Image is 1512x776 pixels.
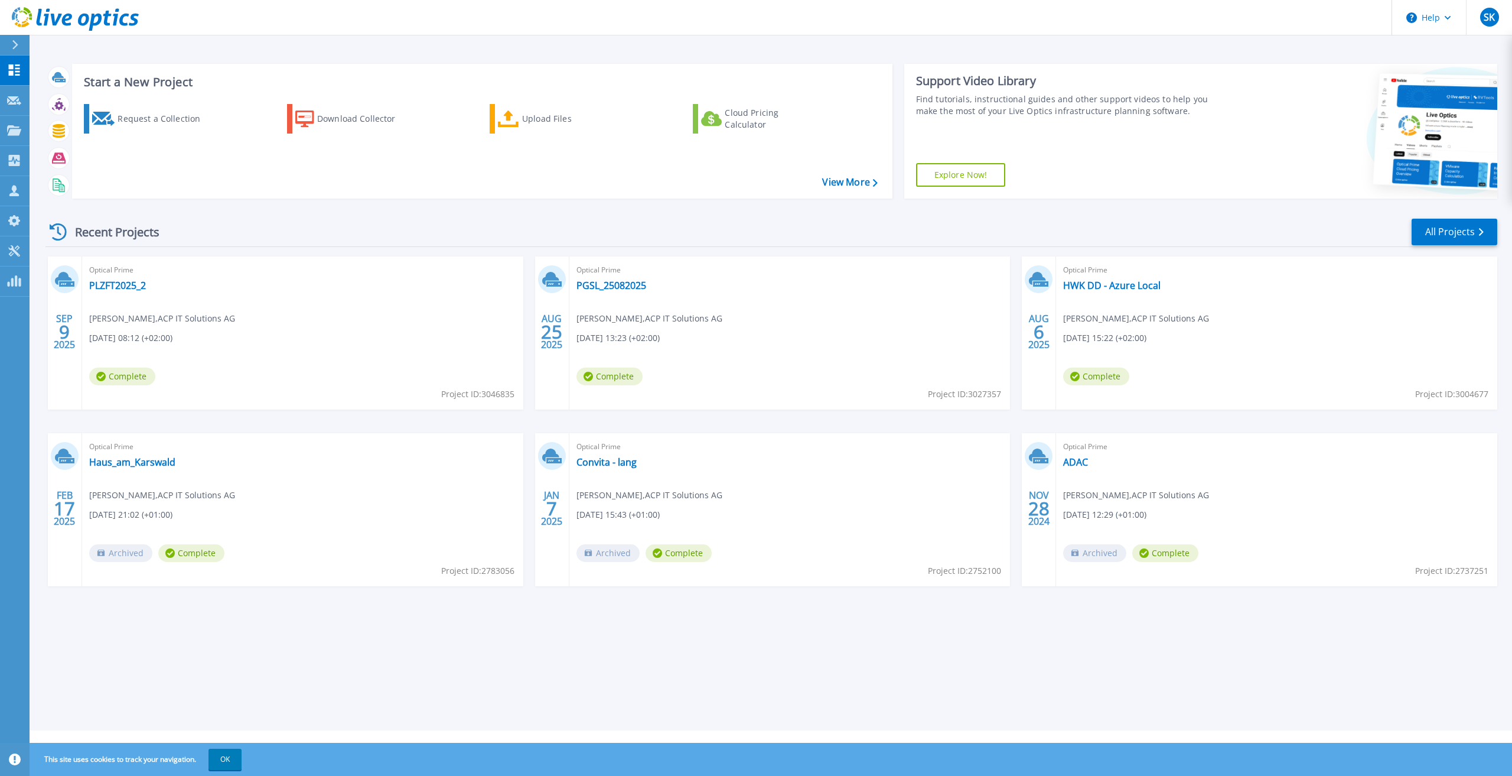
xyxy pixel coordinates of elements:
[1028,487,1050,530] div: NOV 2024
[1028,310,1050,353] div: AUG 2025
[540,310,563,353] div: AUG 2025
[576,440,1003,453] span: Optical Prime
[576,280,646,291] a: PGSL_25082025
[89,280,146,291] a: PLZFT2025_2
[89,489,235,502] span: [PERSON_NAME] , ACP IT Solutions AG
[45,217,175,246] div: Recent Projects
[89,544,152,562] span: Archived
[1063,280,1161,291] a: HWK DD - Azure Local
[1063,368,1129,385] span: Complete
[441,388,514,401] span: Project ID: 3046835
[89,456,175,468] a: Haus_am_Karswald
[1063,456,1088,468] a: ADAC
[1063,508,1146,521] span: [DATE] 12:29 (+01:00)
[84,104,216,134] a: Request a Collection
[1063,312,1209,325] span: [PERSON_NAME] , ACP IT Solutions AG
[89,312,235,325] span: [PERSON_NAME] , ACP IT Solutions AG
[53,487,76,530] div: FEB 2025
[546,504,557,514] span: 7
[541,327,562,337] span: 25
[32,749,242,770] span: This site uses cookies to track your navigation.
[53,310,76,353] div: SEP 2025
[916,73,1223,89] div: Support Video Library
[1063,264,1490,277] span: Optical Prime
[1132,544,1198,562] span: Complete
[916,93,1223,117] div: Find tutorials, instructional guides and other support videos to help you make the most of your L...
[822,177,877,188] a: View More
[89,440,516,453] span: Optical Prime
[1063,440,1490,453] span: Optical Prime
[118,107,212,131] div: Request a Collection
[576,544,640,562] span: Archived
[1484,12,1495,22] span: SK
[1034,327,1044,337] span: 6
[84,76,877,89] h3: Start a New Project
[287,104,419,134] a: Download Collector
[158,544,224,562] span: Complete
[441,564,514,577] span: Project ID: 2783056
[928,564,1001,577] span: Project ID: 2752100
[1415,564,1488,577] span: Project ID: 2737251
[1063,544,1126,562] span: Archived
[59,327,70,337] span: 9
[522,107,617,131] div: Upload Files
[928,388,1001,401] span: Project ID: 3027357
[317,107,412,131] div: Download Collector
[89,264,516,277] span: Optical Prime
[576,456,637,468] a: Convita - lang
[576,264,1003,277] span: Optical Prime
[89,332,172,345] span: [DATE] 08:12 (+02:00)
[89,508,172,521] span: [DATE] 21:02 (+01:00)
[89,368,155,385] span: Complete
[54,504,75,514] span: 17
[576,508,660,521] span: [DATE] 15:43 (+01:00)
[576,312,722,325] span: [PERSON_NAME] , ACP IT Solutions AG
[576,368,643,385] span: Complete
[208,749,242,770] button: OK
[693,104,825,134] a: Cloud Pricing Calculator
[916,163,1006,187] a: Explore Now!
[490,104,621,134] a: Upload Files
[1063,489,1209,502] span: [PERSON_NAME] , ACP IT Solutions AG
[725,107,819,131] div: Cloud Pricing Calculator
[1415,388,1488,401] span: Project ID: 3004677
[1412,219,1497,245] a: All Projects
[576,332,660,345] span: [DATE] 13:23 (+02:00)
[576,489,722,502] span: [PERSON_NAME] , ACP IT Solutions AG
[1063,332,1146,345] span: [DATE] 15:22 (+02:00)
[1028,504,1050,514] span: 28
[540,487,563,530] div: JAN 2025
[646,544,712,562] span: Complete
